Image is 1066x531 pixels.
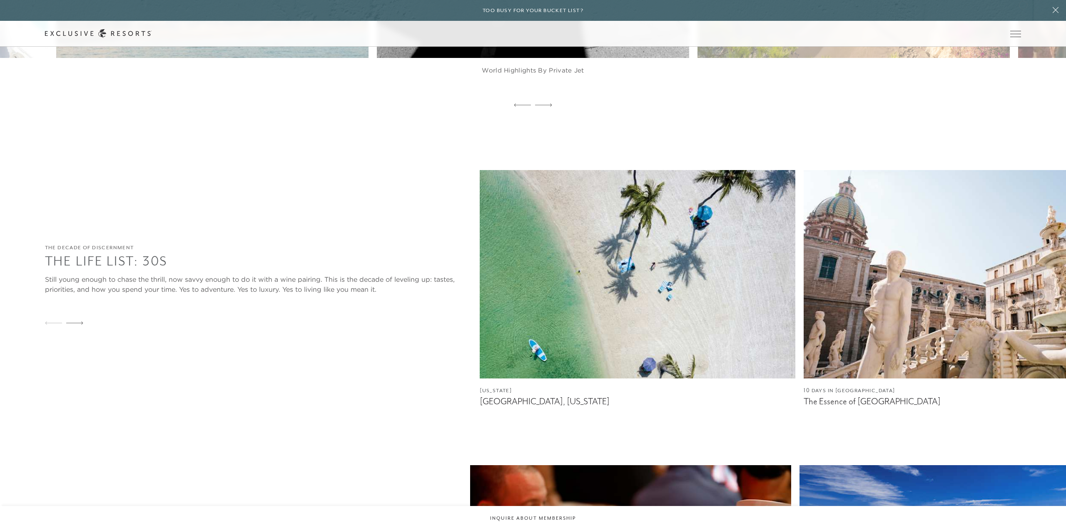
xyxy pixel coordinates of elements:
[482,66,584,75] figcaption: World Highlights by Private Jet
[483,7,583,15] h6: Too busy for your bucket list?
[1010,31,1021,37] button: Open navigation
[480,170,795,407] a: [US_STATE][GEOGRAPHIC_DATA], [US_STATE]
[480,396,795,407] figcaption: [GEOGRAPHIC_DATA], [US_STATE]
[480,387,795,395] figcaption: [US_STATE]
[45,274,472,294] div: Still young enough to chase the thrill, now savvy enough to do it with a wine pairing. This is th...
[45,244,472,252] h6: The Decade of Discernment
[1028,493,1066,531] iframe: To enrich screen reader interactions, please activate Accessibility in Grammarly extension settings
